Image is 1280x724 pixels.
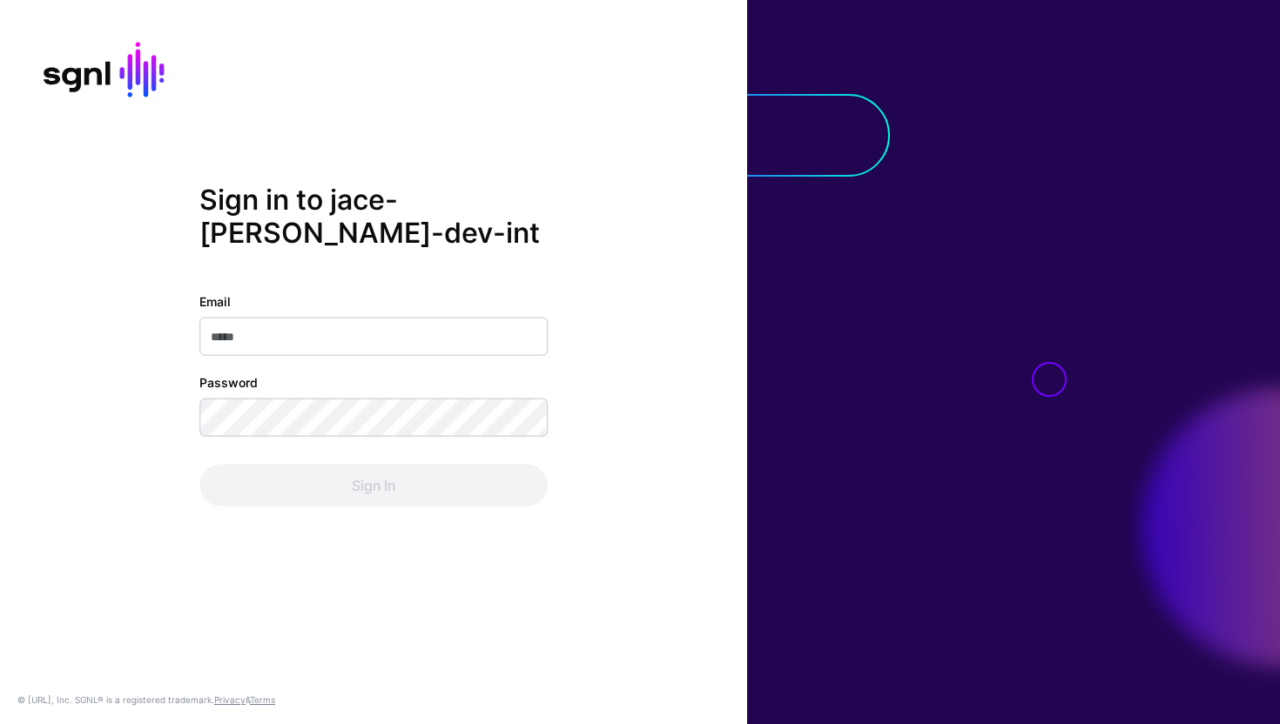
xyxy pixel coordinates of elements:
label: Password [199,372,258,391]
h2: Sign in to jace-[PERSON_NAME]-dev-int [199,184,548,251]
a: Privacy [214,694,246,705]
label: Email [199,292,231,310]
div: © [URL], Inc. SGNL® is a registered trademark. & [17,693,275,707]
a: Terms [250,694,275,705]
